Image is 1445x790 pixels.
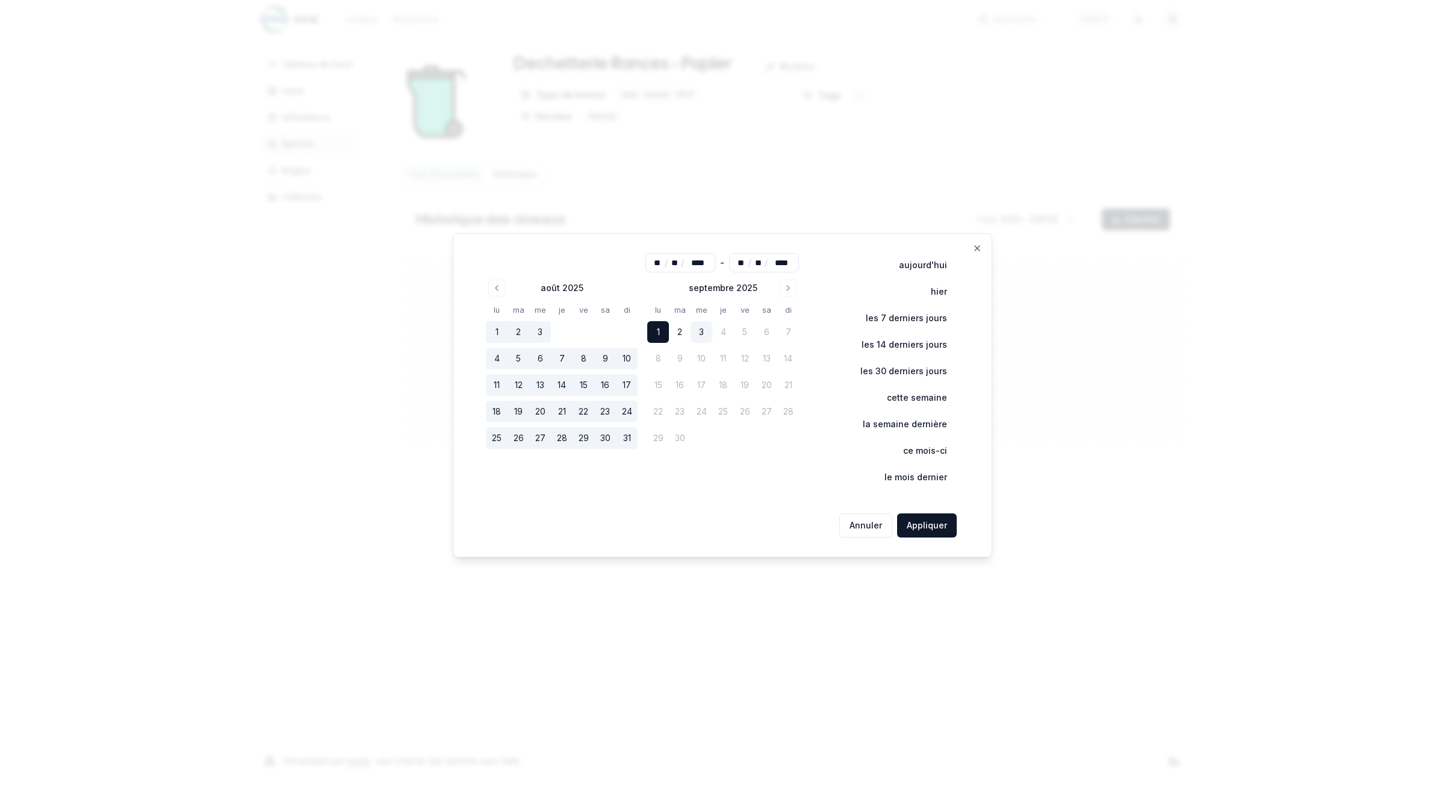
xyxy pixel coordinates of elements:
[594,427,616,449] button: 30
[551,304,573,316] th: jeudi
[878,439,957,463] button: ce mois-ci
[765,257,768,269] span: /
[529,321,551,343] button: 3
[862,386,957,410] button: cette semaine
[836,333,957,357] button: les 14 derniers jours
[669,321,691,343] button: 2
[573,427,594,449] button: 29
[681,257,684,269] span: /
[720,253,724,272] div: -
[691,321,712,343] button: 3
[616,374,638,396] button: 17
[647,304,669,316] th: lundi
[897,513,957,538] button: Appliquer
[669,304,691,316] th: mardi
[573,374,594,396] button: 15
[529,374,551,396] button: 13
[573,304,594,316] th: vendredi
[691,304,712,316] th: mercredi
[839,513,892,538] button: Annuler
[712,304,734,316] th: jeudi
[541,282,583,294] div: août 2025
[508,348,529,369] button: 5
[837,412,957,436] button: la semaine dernière
[508,401,529,422] button: 19
[551,401,573,422] button: 21
[841,306,957,330] button: les 7 derniers jours
[486,304,508,316] th: lundi
[551,374,573,396] button: 14
[616,348,638,369] button: 10
[508,321,529,343] button: 2
[573,348,594,369] button: 8
[551,427,573,449] button: 28
[488,280,505,296] button: Go to previous month
[594,374,616,396] button: 16
[529,304,551,316] th: mercredi
[529,401,551,422] button: 20
[529,427,551,449] button: 27
[573,401,594,422] button: 22
[616,401,638,422] button: 24
[616,427,638,449] button: 31
[508,304,529,316] th: mardi
[594,401,616,422] button: 23
[835,359,957,383] button: les 30 derniers jours
[486,348,508,369] button: 4
[594,304,616,316] th: samedi
[734,304,756,316] th: vendredi
[777,304,799,316] th: dimanche
[551,348,573,369] button: 7
[594,348,616,369] button: 9
[486,427,508,449] button: 25
[486,321,508,343] button: 1
[780,280,797,296] button: Go to next month
[874,253,957,277] button: aujourd'hui
[486,374,508,396] button: 11
[508,374,529,396] button: 12
[616,304,638,316] th: dimanche
[906,280,957,304] button: hier
[748,257,751,269] span: /
[756,304,777,316] th: samedi
[647,321,669,343] button: 1
[486,401,508,422] button: 18
[859,465,957,489] button: le mois dernier
[508,427,529,449] button: 26
[529,348,551,369] button: 6
[689,282,757,294] div: septembre 2025
[665,257,668,269] span: /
